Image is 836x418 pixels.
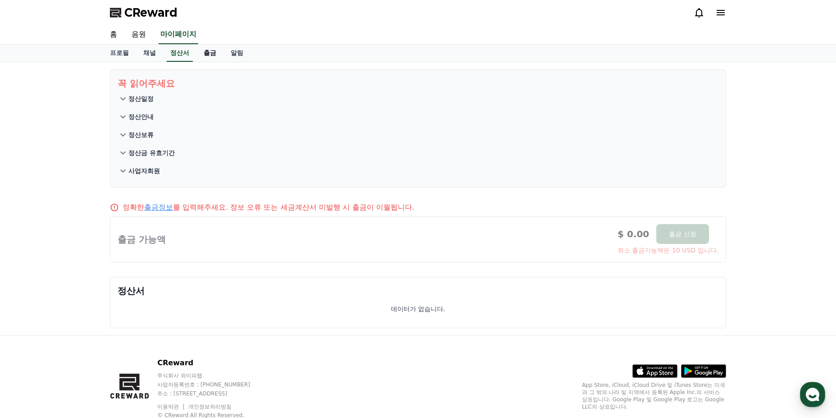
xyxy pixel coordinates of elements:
[391,304,445,313] p: 데이터가 없습니다.
[128,130,154,139] p: 정산보류
[128,94,154,103] p: 정산일정
[118,77,718,90] p: 꼭 읽어주세요
[223,45,250,62] a: 알림
[124,5,177,20] span: CReward
[118,285,718,297] p: 정산서
[124,25,153,44] a: 음원
[82,300,93,307] span: 대화
[157,358,267,368] p: CReward
[103,45,136,62] a: 프로필
[128,148,175,157] p: 정산금 유효기간
[118,144,718,162] button: 정산금 유효기간
[128,166,160,175] p: 사업자회원
[167,45,193,62] a: 정산서
[118,162,718,180] button: 사업자회원
[118,108,718,126] button: 정산안내
[157,381,267,388] p: 사업자등록번호 : [PHONE_NUMBER]
[123,202,414,213] p: 정확한 를 입력해주세요. 정보 오류 또는 세금계산서 미발행 시 출금이 이월됩니다.
[110,5,177,20] a: CReward
[3,286,59,308] a: 홈
[144,203,173,211] a: 출금정보
[157,390,267,397] p: 주소 : [STREET_ADDRESS]
[157,372,267,379] p: 주식회사 와이피랩
[103,25,124,44] a: 홈
[118,90,718,108] button: 정산일정
[139,299,150,307] span: 설정
[118,126,718,144] button: 정산보류
[128,112,154,121] p: 정산안내
[116,286,173,308] a: 설정
[28,299,34,307] span: 홈
[136,45,163,62] a: 채널
[196,45,223,62] a: 출금
[188,404,232,410] a: 개인정보처리방침
[157,404,186,410] a: 이용약관
[582,381,726,410] p: App Store, iCloud, iCloud Drive 및 iTunes Store는 미국과 그 밖의 나라 및 지역에서 등록된 Apple Inc.의 서비스 상표입니다. Goo...
[59,286,116,308] a: 대화
[159,25,198,44] a: 마이페이지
